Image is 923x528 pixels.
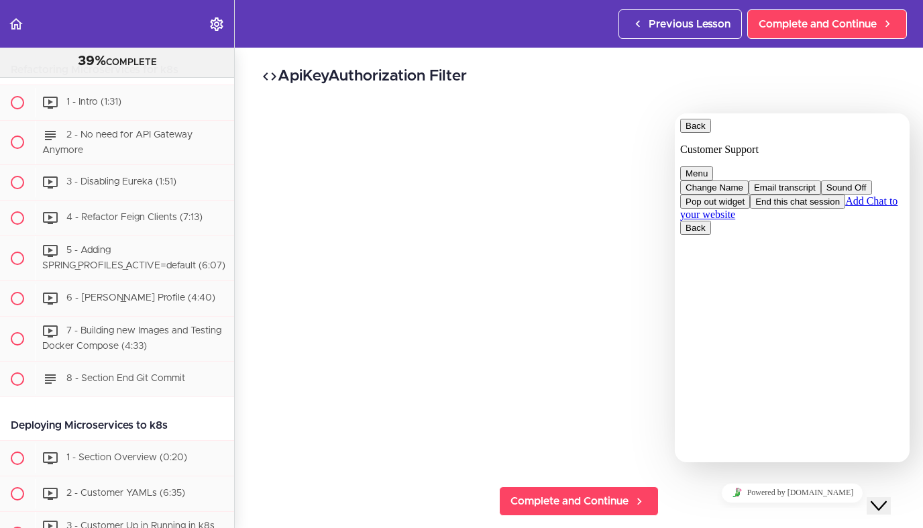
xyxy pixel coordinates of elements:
span: 8 - Section End Git Commit [66,374,185,383]
iframe: chat widget [867,474,910,515]
span: Previous Lesson [649,16,730,32]
a: Complete and Continue [747,9,907,39]
div: COMPLETE [17,53,217,70]
iframe: chat widget [675,478,910,508]
svg: Back to course curriculum [8,16,24,32]
span: Complete and Continue [510,493,629,509]
svg: Settings Menu [209,16,225,32]
span: 6 - [PERSON_NAME] Profile (4:40) [66,293,215,303]
span: 1 - Intro (1:31) [66,97,121,107]
span: 1 - Section Overview (0:20) [66,453,187,462]
span: 39% [78,54,106,68]
span: Complete and Continue [759,16,877,32]
h2: ApiKeyAuthorization Filter [262,65,896,88]
a: Previous Lesson [618,9,742,39]
span: 3 - Disabling Eureka (1:51) [66,178,176,187]
span: 7 - Building new Images and Testing Docker Compose (4:33) [42,326,221,351]
span: 2 - No need for API Gateway Anymore [42,130,193,155]
a: Complete and Continue [499,486,659,516]
iframe: chat widget [675,113,910,462]
span: 4 - Refactor Feign Clients (7:13) [66,213,203,223]
span: 2 - Customer YAMLs (6:35) [66,488,185,498]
